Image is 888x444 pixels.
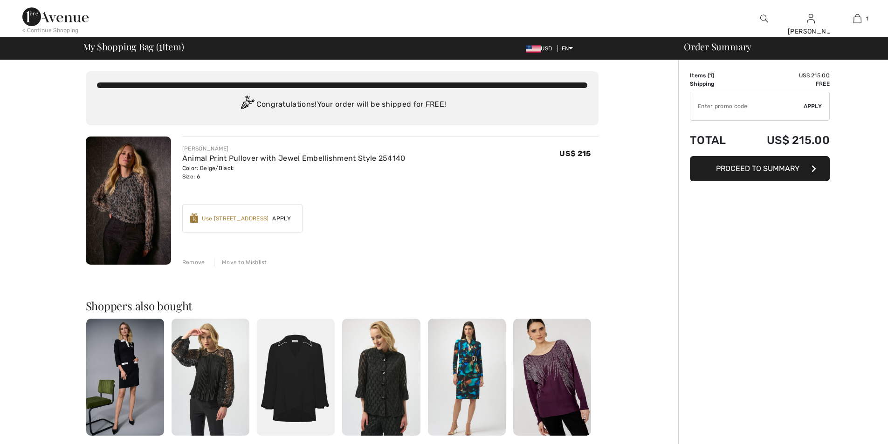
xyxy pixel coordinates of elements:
[428,319,506,436] img: Formal Abstract Bodycon Dress Style 254070
[83,42,184,51] span: My Shopping Bag ( Item)
[182,164,406,181] div: Color: Beige/Black Size: 6
[86,319,164,436] img: Mini Sheath Dress with Embellishments Style 253995
[342,319,420,436] img: Formal Collared Hip-Length Shirt Style 254073
[807,14,815,23] a: Sign In
[760,13,768,24] img: search the website
[690,124,741,156] td: Total
[690,71,741,80] td: Items ( )
[807,13,815,24] img: My Info
[268,214,295,223] span: Apply
[741,124,830,156] td: US$ 215.00
[159,40,162,52] span: 1
[257,319,335,436] img: V-Neck Jewel Embellished Pullover Style 254141
[690,156,830,181] button: Proceed to Summary
[202,214,268,223] div: Use [STREET_ADDRESS]
[854,13,861,24] img: My Bag
[709,72,712,79] span: 1
[866,14,868,23] span: 1
[741,80,830,88] td: Free
[182,258,205,266] div: Remove
[690,92,804,120] input: Promo code
[22,7,89,26] img: 1ère Avenue
[834,13,880,24] a: 1
[788,27,833,36] div: [PERSON_NAME]
[741,71,830,80] td: US$ 215.00
[716,164,799,173] span: Proceed to Summary
[513,319,591,436] img: Floral Jewel Boat Neck Pullover Style 253772
[526,45,556,52] span: USD
[562,45,573,52] span: EN
[182,154,406,163] a: Animal Print Pullover with Jewel Embellishment Style 254140
[214,258,267,266] div: Move to Wishlist
[86,300,599,311] h2: Shoppers also bought
[559,149,591,158] span: US$ 215
[804,102,822,110] span: Apply
[97,96,587,114] div: Congratulations! Your order will be shipped for FREE!
[22,26,79,34] div: < Continue Shopping
[526,45,541,53] img: US Dollar
[182,144,406,153] div: [PERSON_NAME]
[690,80,741,88] td: Shipping
[190,213,199,223] img: Reward-Logo.svg
[238,96,256,114] img: Congratulation2.svg
[673,42,882,51] div: Order Summary
[86,137,171,265] img: Animal Print Pullover with Jewel Embellishment Style 254140
[172,319,249,436] img: Elegant Long-Sleeve Pullover Style 254900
